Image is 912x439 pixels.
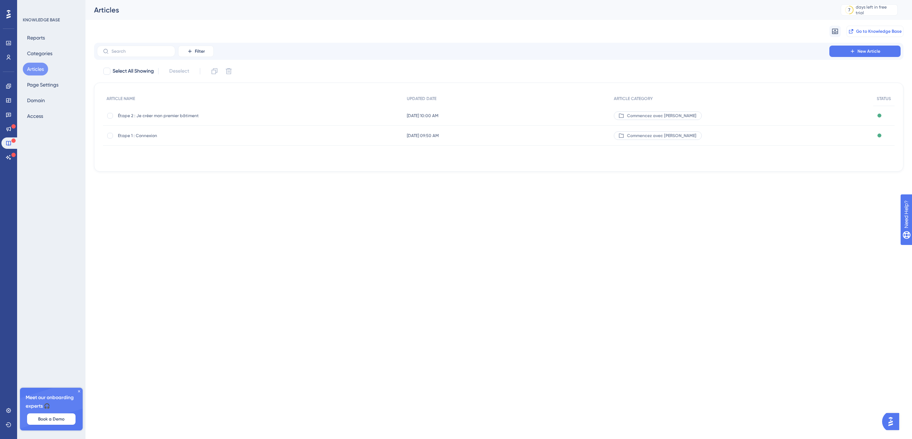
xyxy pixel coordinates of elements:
[195,48,205,54] span: Filter
[112,49,169,54] input: Search
[27,413,76,425] button: Book a Demo
[113,67,154,75] span: Select All Showing
[829,46,901,57] button: New Article
[882,411,903,432] iframe: UserGuiding AI Assistant Launcher
[848,7,850,13] div: 7
[23,63,48,75] button: Articles
[23,94,49,107] button: Domain
[94,5,823,15] div: Articles
[856,4,895,16] div: days left in free trial
[23,47,57,60] button: Categories
[107,96,135,101] span: ARTICLE NAME
[407,113,439,119] span: [DATE] 10:00 AM
[614,96,653,101] span: ARTICLE CATEGORY
[38,416,64,422] span: Book a Demo
[163,65,196,78] button: Deselect
[407,96,436,101] span: UPDATED DATE
[26,393,77,411] span: Meet our onboarding experts 🎧
[23,17,60,23] div: KNOWLEDGE BASE
[23,31,49,44] button: Reports
[407,133,439,139] span: [DATE] 09:50 AM
[857,48,880,54] span: New Article
[17,2,45,10] span: Need Help?
[846,26,903,37] button: Go to Knowledge Base
[178,46,214,57] button: Filter
[23,78,63,91] button: Page Settings
[877,96,891,101] span: STATUS
[118,113,232,119] span: Étape 2 : Je créer mon premier bâtiment
[627,133,696,139] span: Commencez avec [PERSON_NAME]
[118,133,232,139] span: Etape 1 : Connexion
[169,67,189,75] span: Deselect
[23,110,47,122] button: Access
[627,113,696,119] span: Commencez avec [PERSON_NAME]
[856,28,902,34] span: Go to Knowledge Base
